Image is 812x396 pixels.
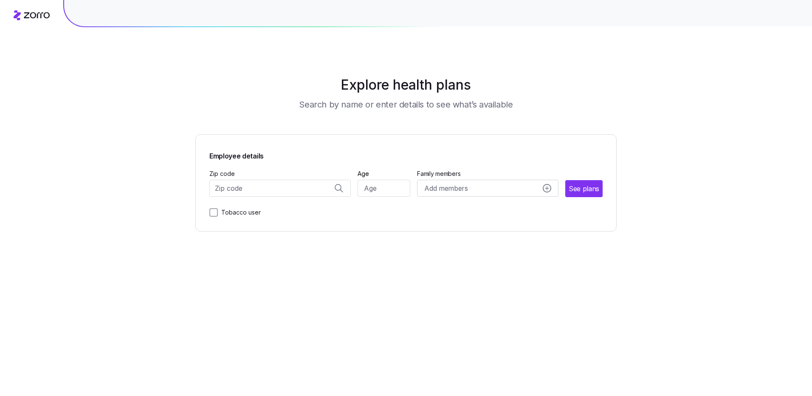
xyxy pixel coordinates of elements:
input: Zip code [209,180,351,197]
svg: add icon [543,184,551,192]
label: Tobacco user [218,207,261,218]
span: Family members [417,170,558,178]
label: Zip code [209,169,235,178]
span: See plans [569,184,599,194]
input: Age [358,180,411,197]
span: Employee details [209,148,603,161]
h1: Explore health plans [217,75,596,95]
h3: Search by name or enter details to see what’s available [299,99,513,110]
label: Age [358,169,369,178]
button: See plans [565,180,603,197]
button: Add membersadd icon [417,180,558,197]
span: Add members [424,183,468,194]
